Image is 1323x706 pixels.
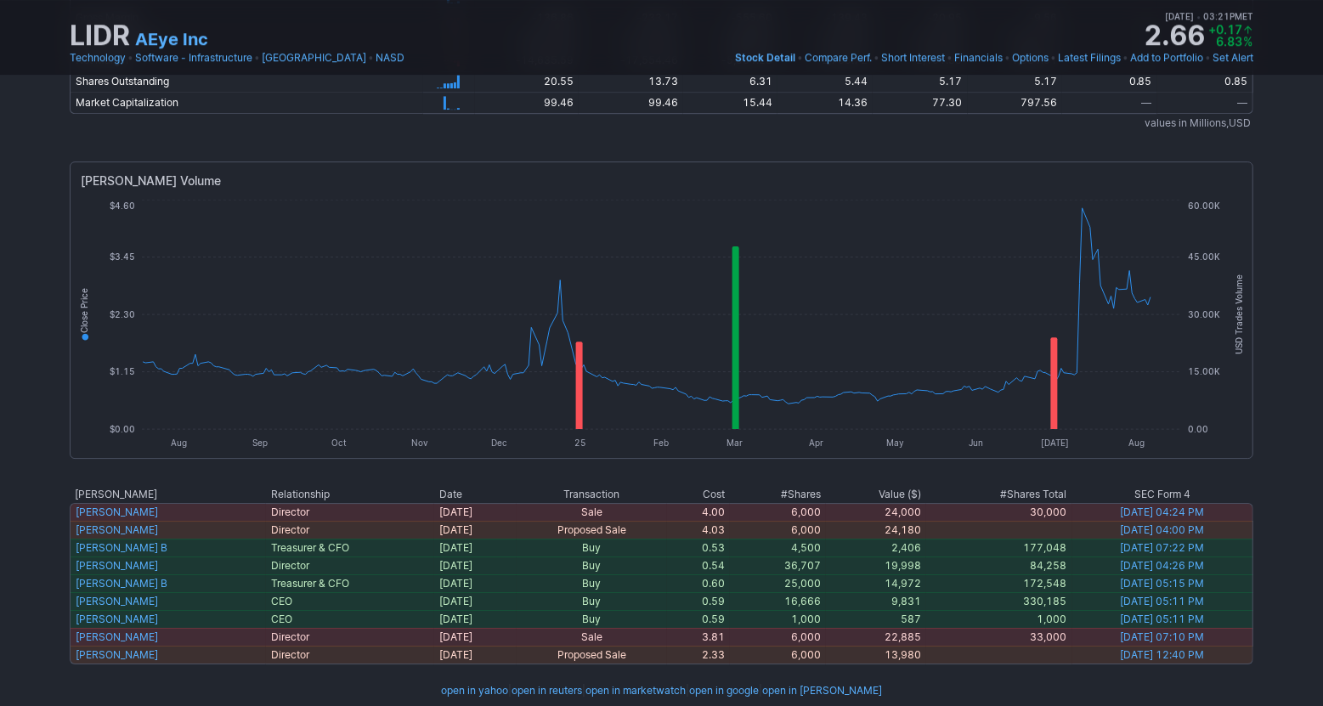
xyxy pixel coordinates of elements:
td: 0.59 [667,592,730,610]
td: 4.00 [667,503,730,521]
span: Latest Filings [1058,51,1121,64]
span: 99.46 [648,96,678,109]
td: 172,548 [926,574,1072,592]
tspan: Aug [171,438,187,448]
a: [GEOGRAPHIC_DATA] [262,49,366,66]
a: open in yahoo [441,682,508,699]
td: 1,000 [926,610,1072,628]
tspan: Mar [727,438,743,448]
td: Treasurer & CFO [266,539,434,556]
span: • [1205,49,1211,66]
td: Market Capitalization [70,92,423,114]
a: [PERSON_NAME] [76,595,158,607]
tspan: Sep [252,438,268,448]
span: — [1142,96,1152,109]
span: • [254,49,260,66]
td: 14,972 [826,574,926,592]
a: [DATE] 04:24 PM [1120,505,1204,518]
a: [DATE] 05:11 PM [1120,595,1204,607]
tspan: $2.30 [110,309,135,319]
img: nic2x2.gif [70,133,652,141]
span: +0.17 [1208,22,1242,37]
tspan: Close Price [79,288,89,333]
td: 0.60 [667,574,730,592]
td: [DATE] [434,628,517,646]
td: 330,185 [926,592,1072,610]
tspan: $1.15 [110,366,135,376]
a: Financials [954,49,1003,66]
th: Cost [667,486,730,503]
span: 77.30 [933,96,963,109]
td: 13,980 [826,646,926,664]
tspan: USD Trades Volume [1234,274,1244,354]
th: #Shares [730,486,825,503]
span: • [947,49,953,66]
span: Compare Perf. [805,51,872,64]
td: Director [266,646,434,664]
a: open in [PERSON_NAME] [762,682,882,699]
tspan: 0.00 [1188,424,1208,434]
a: [PERSON_NAME] [76,648,158,661]
a: Software - Infrastructure [135,49,252,66]
a: [DATE] 05:11 PM [1120,613,1204,625]
span: 0.85 [1224,75,1247,88]
span: 0.85 [1129,75,1152,88]
td: 6,000 [730,646,825,664]
span: Buy [583,559,602,572]
a: NASD [376,49,404,66]
td: 587 [826,610,926,628]
span: Buy [583,595,602,607]
span: Stock Detail [735,51,795,64]
td: [DATE] [434,610,517,628]
span: • [1050,49,1056,66]
span: • [368,49,374,66]
td: | | | | [441,682,882,699]
a: [DATE] 07:22 PM [1120,541,1204,554]
tspan: 60.00K [1188,201,1220,211]
td: 3.81 [667,628,730,646]
tspan: 25 [574,438,586,448]
a: open in marketwatch [585,682,686,699]
a: open in reuters [512,682,582,699]
td: Director [266,521,434,539]
span: 5.44 [845,75,868,88]
span: Sale [581,630,602,643]
th: SEC Form 4 [1072,486,1253,503]
span: 5.17 [940,75,963,88]
span: • [874,49,879,66]
span: Buy [583,541,602,554]
td: CEO [266,610,434,628]
tspan: Nov [411,438,428,448]
span: 6.83 [1216,34,1242,48]
td: 84,258 [926,556,1072,574]
span: 13.73 [648,75,678,88]
tspan: $0.00 [110,424,135,434]
a: [PERSON_NAME] [76,559,158,572]
td: 24,180 [826,521,926,539]
strong: 2.66 [1144,22,1205,49]
td: 6,000 [730,521,825,539]
td: Director [266,556,434,574]
a: [DATE] 04:00 PM [1120,523,1204,536]
a: Technology [70,49,126,66]
td: [DATE] [434,556,517,574]
th: Value ($) [826,486,926,503]
td: Treasurer & CFO [266,574,434,592]
tspan: Oct [331,438,347,448]
span: • [1196,11,1201,21]
td: CEO [266,592,434,610]
tspan: May [886,438,904,448]
span: • [127,49,133,66]
span: 15.44 [743,96,772,109]
span: • [797,49,803,66]
a: [PERSON_NAME] B [76,577,167,590]
span: 6.31 [749,75,772,88]
td: Director [266,503,434,521]
span: 797.56 [1021,96,1057,109]
a: AEye Inc [135,27,208,51]
span: Buy [583,613,602,625]
a: Add to Portfolio [1130,49,1203,66]
span: • [1122,49,1128,66]
span: 99.46 [544,96,574,109]
th: Date [434,486,517,503]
